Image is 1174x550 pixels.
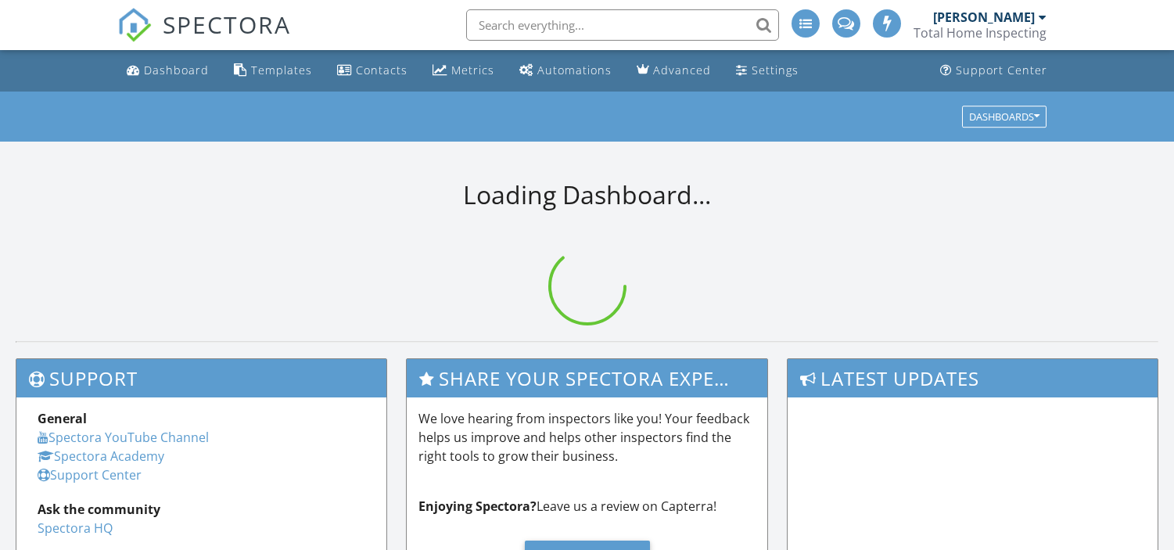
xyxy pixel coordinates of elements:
div: Dashboard [144,63,209,77]
div: [PERSON_NAME] [933,9,1035,25]
div: Advanced [653,63,711,77]
h3: Share Your Spectora Experience [407,359,767,397]
h3: Support [16,359,386,397]
a: Automations (Advanced) [513,56,618,85]
span: SPECTORA [163,8,291,41]
div: Support Center [956,63,1047,77]
div: Contacts [356,63,407,77]
a: Support Center [38,466,142,483]
a: Dashboard [120,56,215,85]
a: Advanced [630,56,717,85]
a: Settings [730,56,805,85]
div: Templates [251,63,312,77]
div: Dashboards [969,111,1039,122]
div: Settings [752,63,799,77]
a: Spectora Academy [38,448,164,465]
h3: Latest Updates [788,359,1158,397]
img: The Best Home Inspection Software - Spectora [117,8,152,42]
a: Spectora YouTube Channel [38,429,209,446]
a: Contacts [331,56,414,85]
a: Support Center [934,56,1054,85]
a: SPECTORA [117,21,291,54]
div: Ask the community [38,500,365,519]
p: We love hearing from inspectors like you! Your feedback helps us improve and helps other inspecto... [418,409,756,466]
a: Templates [228,56,318,85]
a: Metrics [426,56,501,85]
div: Metrics [451,63,494,77]
a: Spectora HQ [38,519,113,537]
p: Leave us a review on Capterra! [418,497,756,516]
strong: General [38,410,87,427]
input: Search everything... [466,9,779,41]
button: Dashboards [962,106,1047,128]
div: Automations [537,63,612,77]
strong: Enjoying Spectora? [418,498,537,515]
div: Total Home Inspecting [914,25,1047,41]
